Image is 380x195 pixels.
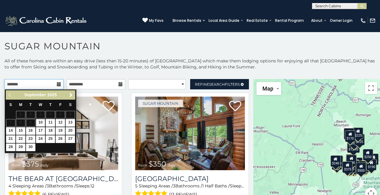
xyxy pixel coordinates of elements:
[148,160,166,168] span: $350
[39,103,42,107] span: Wednesday
[67,91,75,99] a: Next
[66,119,75,127] a: 13
[272,16,307,25] a: Rental Program
[16,127,25,135] a: 15
[369,18,375,24] img: mail-regular-white.png
[256,82,281,95] button: Change map style
[308,16,326,25] a: About
[8,183,11,189] span: 4
[19,103,22,107] span: Monday
[22,160,39,168] span: $375
[16,135,25,143] a: 22
[173,183,175,189] span: 3
[209,82,225,87] span: Search
[244,16,271,25] a: Real Estate
[167,163,176,167] span: daily
[47,183,49,189] span: 3
[90,183,94,189] span: 12
[26,135,35,143] a: 23
[46,127,55,135] a: 18
[195,82,240,87] span: Refine Filters
[6,144,15,151] a: 28
[344,128,354,140] div: $240
[36,135,45,143] a: 24
[149,18,164,23] span: My Favs
[66,127,75,135] a: 20
[29,103,32,107] span: Tuesday
[327,16,356,25] a: Owner Login
[26,144,35,151] a: 30
[8,175,118,183] a: The Bear At [GEOGRAPHIC_DATA]
[102,100,115,113] a: Add to favorites
[49,103,52,107] span: Thursday
[244,183,248,189] span: 12
[346,154,356,166] div: $190
[206,16,242,25] a: Local Area Guide
[366,159,376,170] div: $190
[69,103,72,107] span: Saturday
[135,97,245,170] a: Grouse Moor Lodge from $350 daily
[138,163,147,167] span: from
[40,163,49,167] span: daily
[11,163,21,167] span: from
[330,155,340,167] div: $240
[6,135,15,143] a: 21
[135,175,245,183] h3: Grouse Moor Lodge
[46,119,55,127] a: 11
[135,183,138,189] span: 5
[9,103,12,107] span: Sunday
[138,100,183,107] a: Sugar Mountain
[36,127,45,135] a: 17
[26,127,35,135] a: 16
[6,127,15,135] a: 14
[346,154,356,166] div: $265
[24,92,46,97] span: September
[135,97,245,170] img: Grouse Moor Lodge
[353,127,363,139] div: $225
[170,16,204,25] a: Browse Rentals
[56,135,65,143] a: 26
[59,103,62,107] span: Friday
[47,92,57,97] span: 2025
[190,79,249,89] a: RefineSearchFilters
[368,154,378,165] div: $155
[135,175,245,183] a: [GEOGRAPHIC_DATA]
[356,163,366,174] div: $500
[16,144,25,151] a: 29
[202,183,230,189] span: 1 Half Baths /
[346,155,356,166] div: $300
[69,93,73,97] span: Next
[56,127,65,135] a: 19
[359,161,369,172] div: $195
[142,18,164,24] a: My Favs
[5,15,88,27] img: White-1-2.png
[345,131,355,142] div: $170
[262,85,273,92] span: Map
[365,82,377,94] button: Toggle fullscreen view
[56,119,65,127] a: 12
[352,157,362,169] div: $200
[360,18,366,24] img: phone-regular-white.png
[229,100,241,113] a: Add to favorites
[66,135,75,143] a: 27
[342,161,352,173] div: $375
[362,149,373,160] div: $250
[354,134,364,145] div: $125
[347,141,359,153] div: $1,095
[36,119,45,127] a: 10
[46,135,55,143] a: 25
[8,175,118,183] h3: The Bear At Sugar Mountain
